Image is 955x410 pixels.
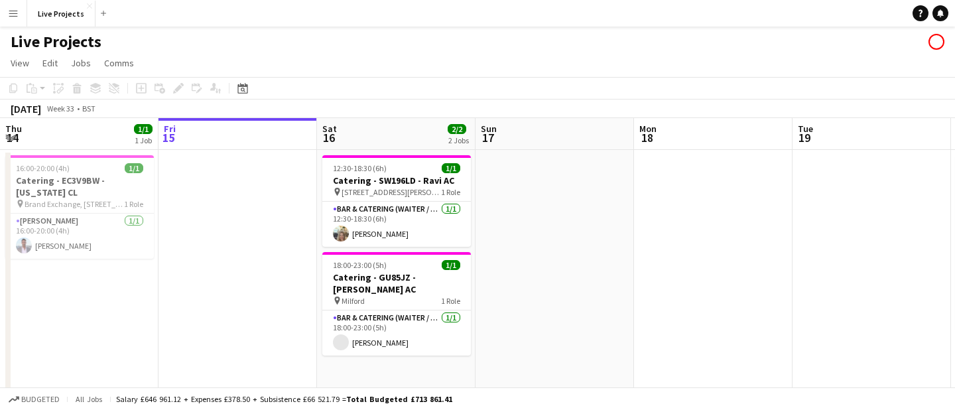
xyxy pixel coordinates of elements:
button: Budgeted [7,392,62,407]
app-job-card: 18:00-23:00 (5h)1/1Catering - GU85JZ - [PERSON_NAME] AC Milford1 RoleBar & Catering (Waiter / wai... [322,252,471,356]
span: 1 Role [441,187,460,197]
span: 18 [637,130,657,145]
span: 1/1 [125,163,143,173]
div: Salary £646 961.12 + Expenses £378.50 + Subsistence £66 521.79 = [116,394,452,404]
a: Jobs [66,54,96,72]
h3: Catering - EC3V9BW - [US_STATE] CL [5,174,154,198]
span: Edit [42,57,58,69]
h3: Catering - SW196LD - Ravi AC [322,174,471,186]
span: Milford [342,296,365,306]
span: 12:30-18:30 (6h) [333,163,387,173]
a: Edit [37,54,63,72]
span: Mon [639,123,657,135]
span: Jobs [71,57,91,69]
span: 1/1 [134,124,153,134]
button: Live Projects [27,1,95,27]
div: 1 Job [135,135,152,145]
span: 18:00-23:00 (5h) [333,260,387,270]
span: 19 [796,130,813,145]
app-card-role: [PERSON_NAME]1/116:00-20:00 (4h)[PERSON_NAME] [5,214,154,259]
span: 16 [320,130,337,145]
span: Thu [5,123,22,135]
span: Total Budgeted £713 861.41 [346,394,452,404]
span: All jobs [73,394,105,404]
span: [STREET_ADDRESS][PERSON_NAME] [342,187,441,197]
span: Brand Exchange, [STREET_ADDRESS] [25,199,124,209]
span: Sun [481,123,497,135]
span: 14 [3,130,22,145]
span: 1 Role [441,296,460,306]
span: 1/1 [442,163,460,173]
app-user-avatar: Activ8 Staffing [928,34,944,50]
app-job-card: 16:00-20:00 (4h)1/1Catering - EC3V9BW - [US_STATE] CL Brand Exchange, [STREET_ADDRESS]1 Role[PERS... [5,155,154,259]
div: BST [82,103,95,113]
a: View [5,54,34,72]
app-card-role: Bar & Catering (Waiter / waitress)1/118:00-23:00 (5h)[PERSON_NAME] [322,310,471,356]
span: 15 [162,130,176,145]
span: 17 [479,130,497,145]
app-job-card: 12:30-18:30 (6h)1/1Catering - SW196LD - Ravi AC [STREET_ADDRESS][PERSON_NAME]1 RoleBar & Catering... [322,155,471,247]
span: View [11,57,29,69]
span: Budgeted [21,395,60,404]
span: Sat [322,123,337,135]
span: 1 Role [124,199,143,209]
span: 2/2 [448,124,466,134]
span: 1/1 [442,260,460,270]
span: 16:00-20:00 (4h) [16,163,70,173]
a: Comms [99,54,139,72]
span: Comms [104,57,134,69]
h1: Live Projects [11,32,101,52]
h3: Catering - GU85JZ - [PERSON_NAME] AC [322,271,471,295]
div: [DATE] [11,102,41,115]
span: Fri [164,123,176,135]
span: Tue [798,123,813,135]
span: Week 33 [44,103,77,113]
app-card-role: Bar & Catering (Waiter / waitress)1/112:30-18:30 (6h)[PERSON_NAME] [322,202,471,247]
div: 2 Jobs [448,135,469,145]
